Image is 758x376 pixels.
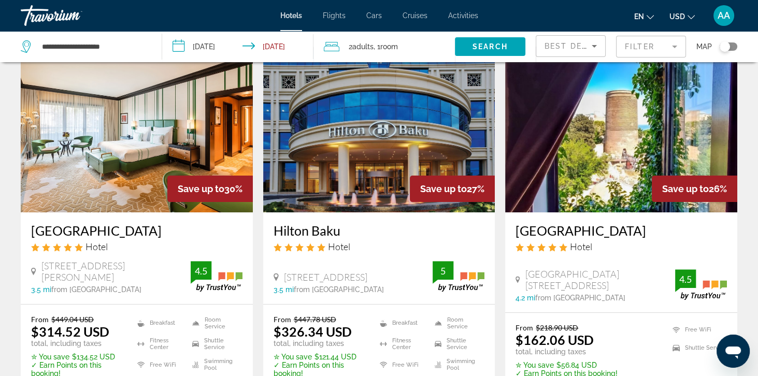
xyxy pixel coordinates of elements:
[380,42,398,51] span: Room
[430,357,484,372] li: Swimming Pool
[516,361,618,369] p: $56.84 USD
[167,176,253,202] div: 30%
[263,47,495,212] img: Hotel image
[433,265,453,277] div: 5
[570,241,592,252] span: Hotel
[274,353,312,361] span: ✮ You save
[187,315,242,330] li: Room Service
[516,223,727,238] a: [GEOGRAPHIC_DATA]
[536,323,578,332] del: $218.90 USD
[323,11,346,20] a: Flights
[366,11,382,20] a: Cars
[710,5,737,26] button: User Menu
[667,341,727,354] li: Shuttle Service
[51,315,94,324] del: $449.04 USD
[473,42,508,51] span: Search
[274,339,367,348] p: total, including taxes
[349,39,374,54] span: 2
[717,335,750,368] iframe: Кнопка запуска окна обмена сообщениями
[545,42,598,50] span: Best Deals
[696,39,712,54] span: Map
[31,241,242,252] div: 5 star Hotel
[675,273,696,285] div: 4.5
[294,285,384,294] span: from [GEOGRAPHIC_DATA]
[274,315,291,324] span: From
[634,12,644,21] span: en
[132,357,187,372] li: Free WiFi
[51,285,141,294] span: from [GEOGRAPHIC_DATA]
[374,39,398,54] span: , 1
[41,260,191,283] span: [STREET_ADDRESS][PERSON_NAME]
[352,42,374,51] span: Adults
[448,11,478,20] a: Activities
[328,241,350,252] span: Hotel
[132,336,187,352] li: Fitness Center
[516,241,727,252] div: 5 star Hotel
[669,12,685,21] span: USD
[712,42,737,51] button: Toggle map
[505,47,737,212] img: Hotel image
[516,332,594,348] ins: $162.06 USD
[31,324,109,339] ins: $314.52 USD
[375,357,430,372] li: Free WiFi
[403,11,427,20] a: Cruises
[191,265,211,277] div: 4.5
[187,357,242,372] li: Swimming Pool
[274,241,485,252] div: 5 star Hotel
[455,37,525,56] button: Search
[516,294,535,302] span: 4.2 mi
[274,353,367,361] p: $121.44 USD
[430,336,484,352] li: Shuttle Service
[375,336,430,352] li: Fitness Center
[178,183,224,194] span: Save up to
[652,176,737,202] div: 26%
[21,2,124,29] a: Travorium
[31,285,51,294] span: 3.5 mi
[274,324,352,339] ins: $326.34 USD
[410,176,495,202] div: 27%
[294,315,336,324] del: $447.78 USD
[31,223,242,238] a: [GEOGRAPHIC_DATA]
[274,285,294,294] span: 3.5 mi
[516,323,533,332] span: From
[669,9,695,24] button: Change currency
[430,315,484,330] li: Room Service
[31,353,124,361] p: $134.52 USD
[284,271,367,283] span: [STREET_ADDRESS]
[535,294,625,302] span: from [GEOGRAPHIC_DATA]
[85,241,108,252] span: Hotel
[616,35,686,58] button: Filter
[280,11,302,20] a: Hotels
[274,223,485,238] a: Hilton Baku
[433,261,484,292] img: trustyou-badge.svg
[313,31,455,62] button: Travelers: 2 adults, 0 children
[545,40,597,52] mat-select: Sort by
[634,9,654,24] button: Change language
[516,348,618,356] p: total, including taxes
[31,353,69,361] span: ✮ You save
[718,10,730,21] span: AA
[21,47,253,212] img: Hotel image
[31,339,124,348] p: total, including taxes
[187,336,242,352] li: Shuttle Service
[525,268,675,291] span: [GEOGRAPHIC_DATA] [STREET_ADDRESS]
[132,315,187,330] li: Breakfast
[162,31,314,62] button: Check-in date: Oct 19, 2025 Check-out date: Oct 21, 2025
[191,261,242,292] img: trustyou-badge.svg
[675,269,727,300] img: trustyou-badge.svg
[662,183,709,194] span: Save up to
[516,361,554,369] span: ✮ You save
[31,315,49,324] span: From
[375,315,430,330] li: Breakfast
